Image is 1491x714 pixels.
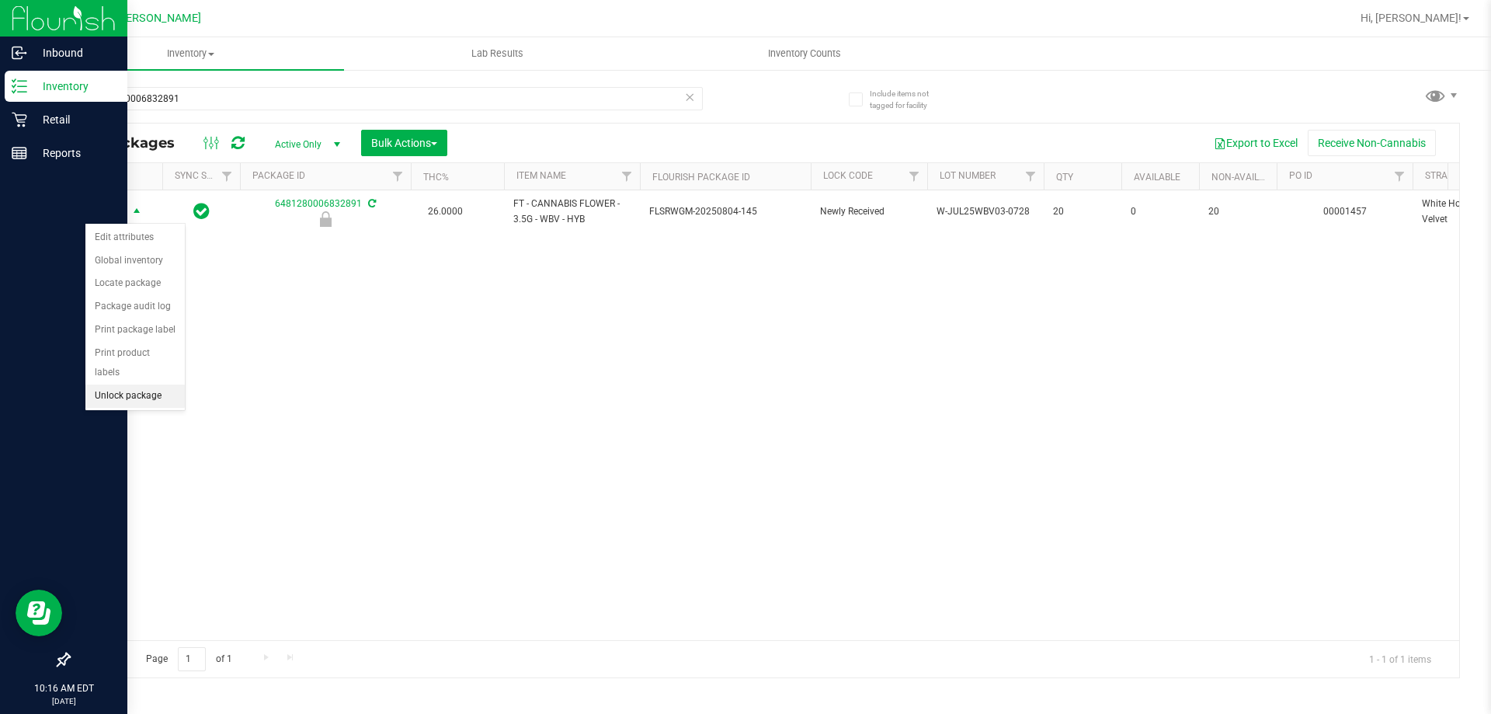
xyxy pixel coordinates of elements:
span: 1 - 1 of 1 items [1357,647,1444,670]
p: Retail [27,110,120,129]
a: Lot Number [940,170,996,181]
inline-svg: Reports [12,145,27,161]
button: Receive Non-Cannabis [1308,130,1436,156]
inline-svg: Inbound [12,45,27,61]
span: Inventory [37,47,344,61]
a: Lab Results [344,37,651,70]
span: Newly Received [820,204,918,219]
span: Page of 1 [133,647,245,671]
a: Filter [614,163,640,190]
li: Print product labels [85,342,185,385]
p: Inbound [27,44,120,62]
span: Hi, [PERSON_NAME]! [1361,12,1461,24]
span: Include items not tagged for facility [870,88,947,111]
input: 1 [178,647,206,671]
li: Edit attributes [85,226,185,249]
li: Global inventory [85,249,185,273]
a: Inventory Counts [651,37,958,70]
span: 26.0000 [420,200,471,223]
span: Clear [684,87,695,107]
a: Package ID [252,170,305,181]
p: [DATE] [7,695,120,707]
a: Non-Available [1211,172,1281,183]
span: Lab Results [450,47,544,61]
a: Sync Status [175,170,235,181]
p: 10:16 AM EDT [7,681,120,695]
a: Filter [385,163,411,190]
span: Bulk Actions [371,137,437,149]
button: Export to Excel [1204,130,1308,156]
span: FT - CANNABIS FLOWER - 3.5G - WBV - HYB [513,197,631,226]
span: [PERSON_NAME] [116,12,201,25]
a: THC% [423,172,449,183]
a: Inventory [37,37,344,70]
a: Flourish Package ID [652,172,750,183]
button: Bulk Actions [361,130,447,156]
a: Item Name [516,170,566,181]
span: 0 [1131,204,1190,219]
div: Newly Received [238,211,413,227]
span: FLSRWGM-20250804-145 [649,204,801,219]
li: Unlock package [85,385,185,408]
a: Filter [214,163,240,190]
a: 6481280006832891 [275,198,362,209]
a: 00001457 [1323,206,1367,217]
p: Inventory [27,77,120,96]
inline-svg: Inventory [12,78,27,94]
a: Strain [1425,170,1457,181]
a: Available [1134,172,1180,183]
li: Package audit log [85,295,185,319]
li: Locate package [85,272,185,295]
a: Filter [902,163,927,190]
a: Filter [1018,163,1044,190]
input: Search Package ID, Item Name, SKU, Lot or Part Number... [68,87,703,110]
a: PO ID [1289,170,1312,181]
li: Print package label [85,319,185,342]
span: All Packages [81,134,190,152]
inline-svg: Retail [12,112,27,127]
a: Filter [1387,163,1413,190]
span: 20 [1053,204,1112,219]
span: W-JUL25WBV03-0728 [937,204,1034,219]
p: Reports [27,144,120,162]
span: Inventory Counts [747,47,862,61]
span: select [127,201,147,223]
span: In Sync [193,200,210,222]
span: Sync from Compliance System [366,198,376,209]
a: Lock Code [823,170,873,181]
iframe: Resource center [16,590,62,636]
a: Qty [1056,172,1073,183]
span: 20 [1208,204,1267,219]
